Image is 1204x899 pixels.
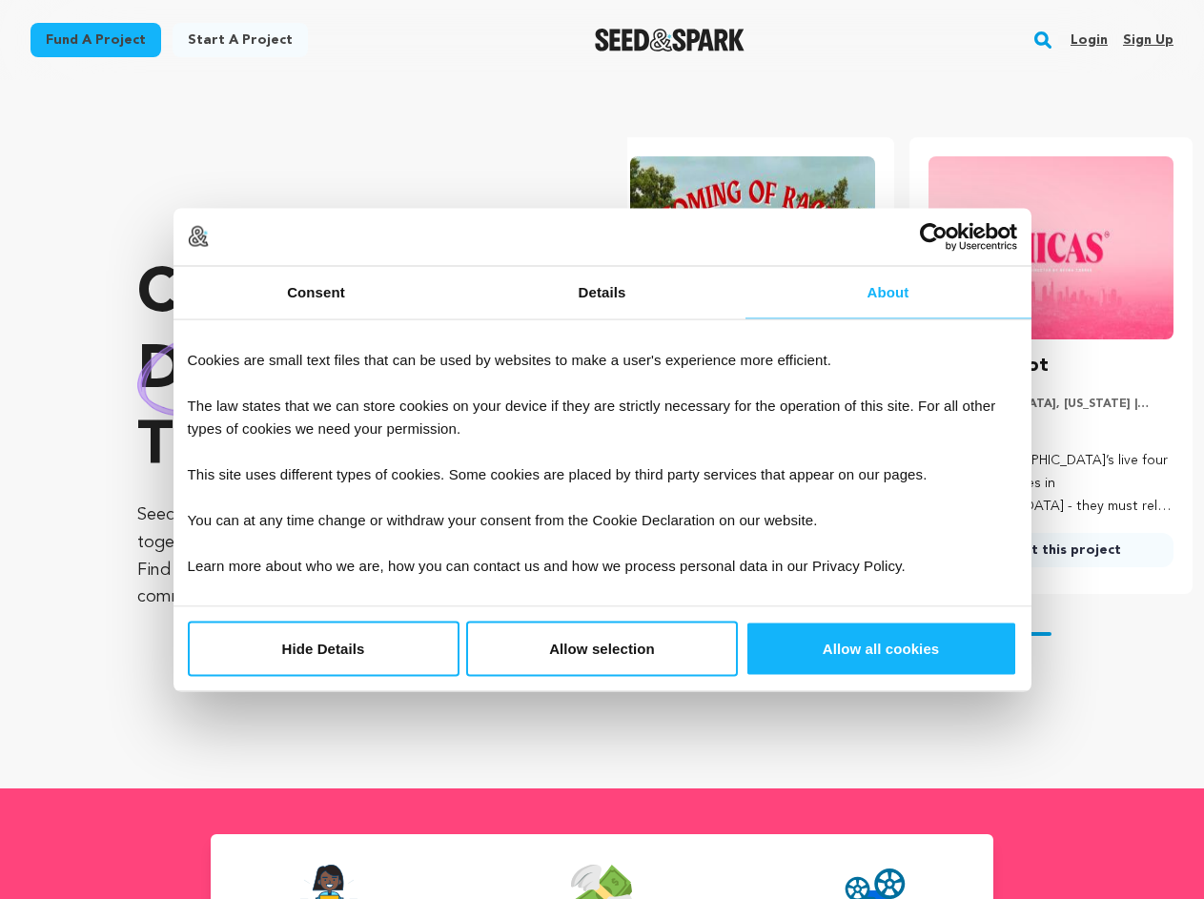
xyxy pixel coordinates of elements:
img: logo [188,226,209,247]
a: Details [459,266,745,318]
a: Seed&Spark Homepage [595,29,745,51]
p: Comedy, Drama [929,419,1173,435]
p: Four [DEMOGRAPHIC_DATA]’s live four different lifestyles in [GEOGRAPHIC_DATA] - they must rely on... [929,450,1173,518]
div: Cookies are small text files that can be used by websites to make a user's experience more effici... [178,325,1026,601]
img: Coming of Rage image [630,156,875,339]
button: Allow selection [466,621,738,676]
img: CHICAS Pilot image [929,156,1173,339]
p: Crowdfunding that . [137,257,551,486]
button: Allow all cookies [745,621,1017,676]
a: Consent [173,266,459,318]
a: Usercentrics Cookiebot - opens in a new window [850,222,1017,251]
a: About [745,266,1031,318]
p: Seed&Spark is where creators and audiences work together to bring incredible new projects to life... [137,501,551,611]
a: Login [1071,25,1108,55]
img: Seed&Spark Logo Dark Mode [595,29,745,51]
a: Support this project [929,533,1173,567]
a: Sign up [1123,25,1173,55]
button: Hide Details [188,621,459,676]
p: [GEOGRAPHIC_DATA], [US_STATE] | Series [929,397,1173,412]
img: hand sketched image [137,326,316,418]
a: Start a project [173,23,308,57]
a: Fund a project [31,23,161,57]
